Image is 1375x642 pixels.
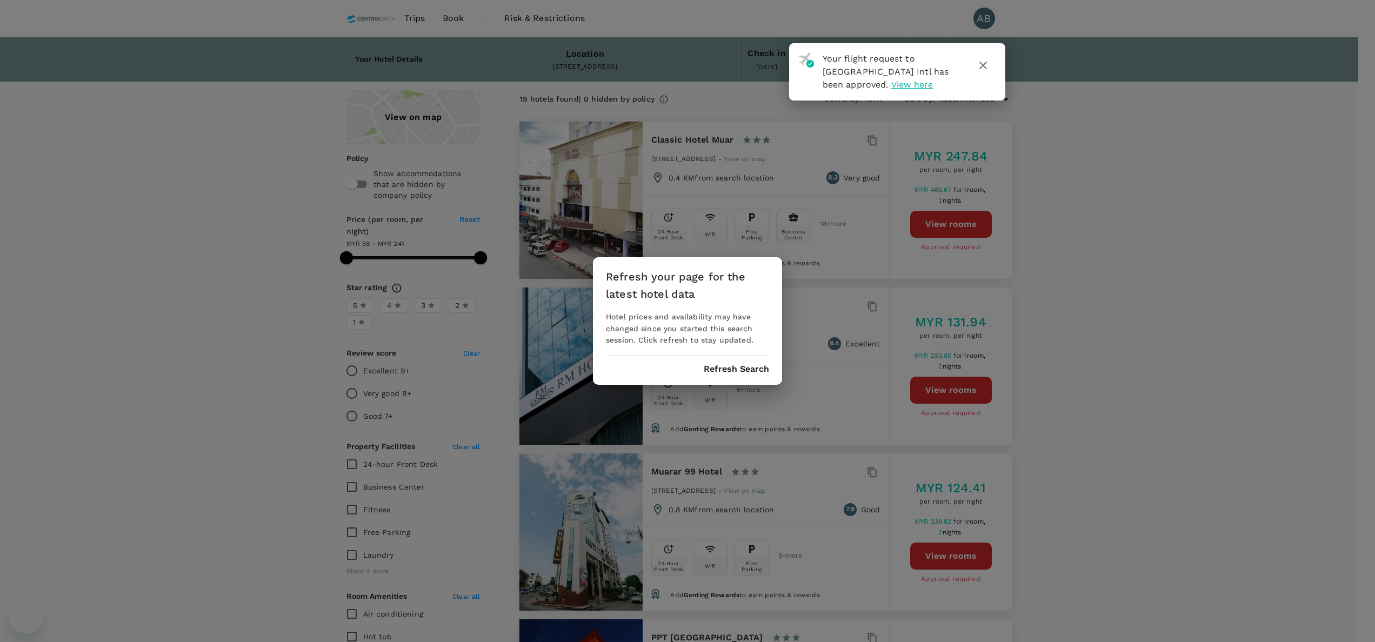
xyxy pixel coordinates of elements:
[798,52,814,68] img: flight-approved
[891,79,933,90] span: View here
[704,364,769,374] button: Refresh Search
[823,54,949,90] span: Your flight request to [GEOGRAPHIC_DATA] Intl has been approved.
[606,311,769,347] div: Hotel prices and availability may have changed since you started this search session. Click refre...
[606,270,745,300] b: Refresh your page for the latest hotel data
